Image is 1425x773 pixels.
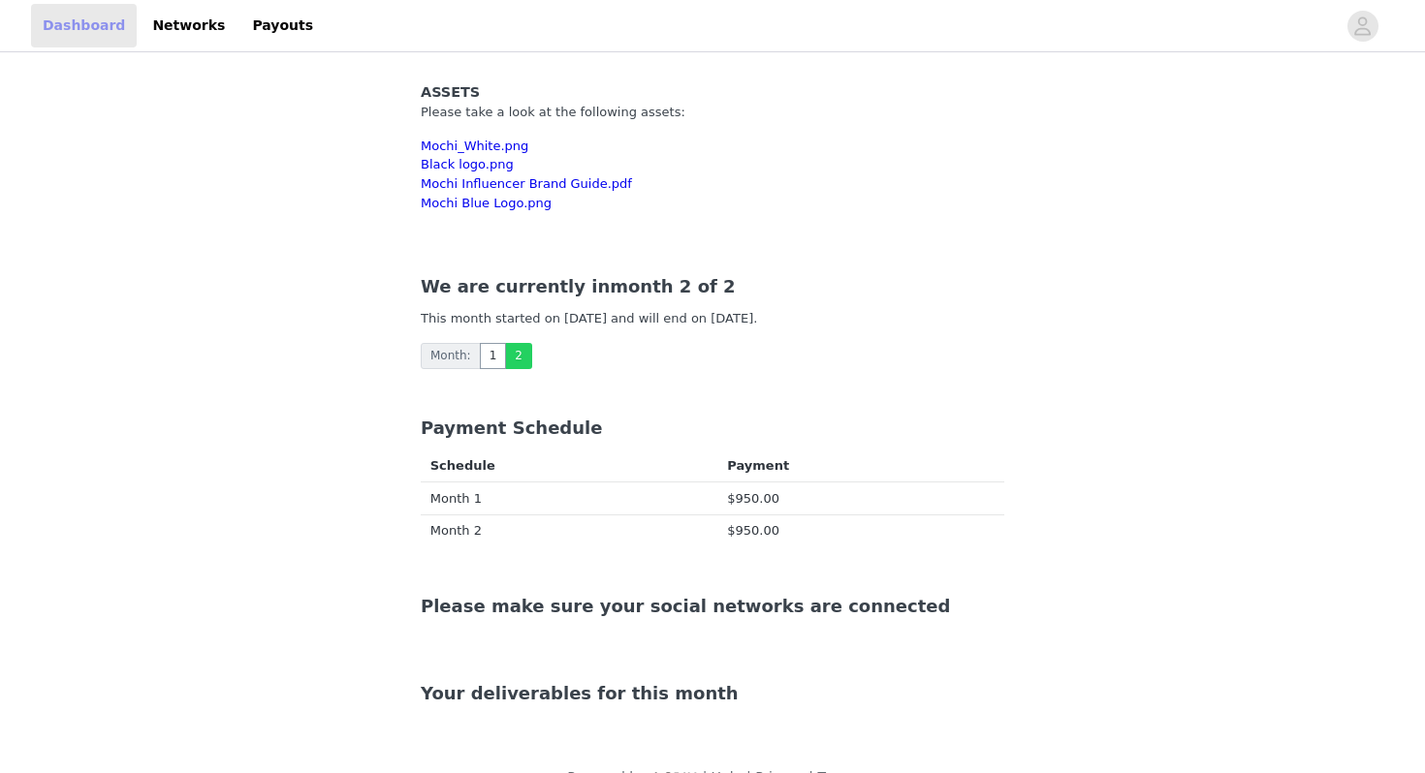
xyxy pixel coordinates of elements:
a: Networks [141,4,237,47]
a: 1 [480,343,507,369]
th: Schedule [421,450,718,482]
a: Mochi Influencer Brand Guide.pdf [421,176,632,191]
span: $950.00 [727,523,779,538]
div: Payment Schedule [421,415,1004,441]
td: Month 2 [421,514,718,546]
a: Black logo.png [421,157,514,171]
span: This month started on [DATE] and will end on [DATE]. [421,311,757,325]
span: month 2 of 2 [421,276,736,296]
th: Payment [718,450,1004,482]
p: Please take a look at the following assets: [421,103,1004,122]
div: Assets [421,82,1004,104]
span: We are currently in [421,276,610,296]
div: Please make sure your social networks are connected [421,593,1004,619]
div: Your deliverables for this month [421,680,1004,706]
a: Payouts [240,4,325,47]
a: Dashboard [31,4,137,47]
a: Mochi_White.png [421,139,528,153]
div: avatar [1353,11,1372,42]
span: $950.00 [727,491,779,506]
td: Month 1 [421,482,718,515]
a: Mochi Blue Logo.png [421,196,552,210]
a: 2 [505,343,532,369]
